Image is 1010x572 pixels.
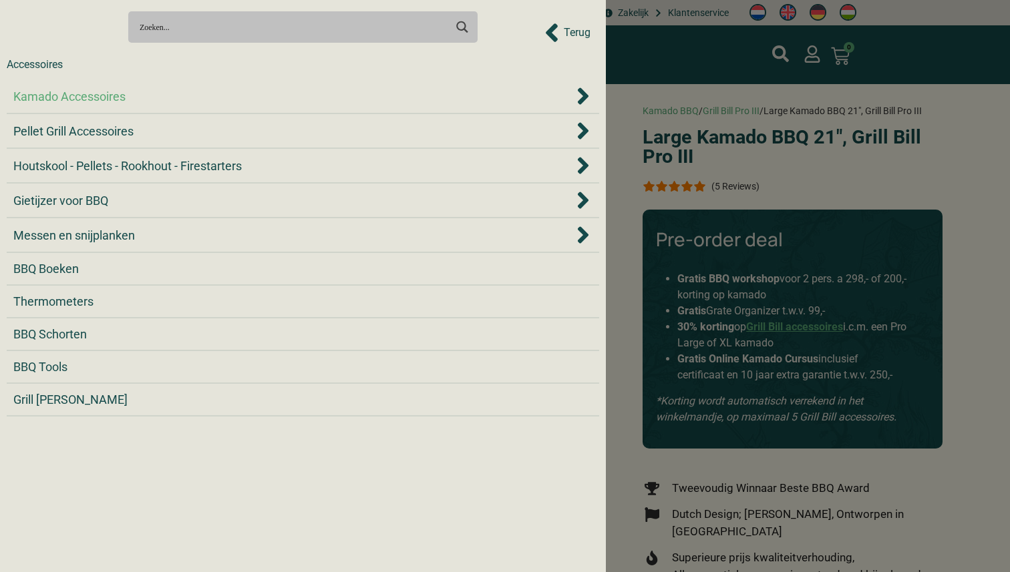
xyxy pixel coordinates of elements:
span: Gietijzer voor BBQ [13,192,108,210]
span: Messen en snijplanken [13,226,135,244]
span: Terug [564,25,591,41]
div: Houtskool - Pellets - Rookhout - Firestarters [13,156,593,176]
span: BBQ Boeken [13,260,79,278]
a: Kamado Accessoires [13,87,573,105]
a: Messen en snijplanken [13,226,573,244]
a: BBQ Tools [13,358,593,376]
input: Search input [140,15,444,39]
div: Gietijzer voor BBQ [13,190,593,210]
div: Grill Bill Merchandise [13,390,593,408]
a: Pellet Grill Accessoires [13,122,573,140]
span: Thermometers [13,292,94,310]
span: Pellet Grill Accessoires [13,122,134,140]
div: Back to Prev Items [544,18,591,47]
form: Search form [142,15,447,39]
span: BBQ Tools [13,358,67,376]
a: Houtskool - Pellets - Rookhout - Firestarters [13,157,573,175]
a: BBQ Schorten [13,325,593,343]
div: Accessoires [7,57,63,73]
a: Grill [PERSON_NAME] [13,390,593,408]
button: Search magnifier button [450,15,474,39]
span: Houtskool - Pellets - Rookhout - Firestarters [13,157,242,175]
span: BBQ Schorten [13,325,87,343]
span: Kamado Accessoires [13,87,126,105]
div: Kamado Accessoires [13,86,593,106]
div: Messen en snijplanken [13,225,593,245]
a: Gietijzer voor BBQ [13,192,573,210]
a: BBQ Boeken [13,260,593,278]
span: Grill [PERSON_NAME] [13,390,128,408]
div: Pellet Grill Accessoires [13,121,593,141]
a: Thermometers [13,292,593,310]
